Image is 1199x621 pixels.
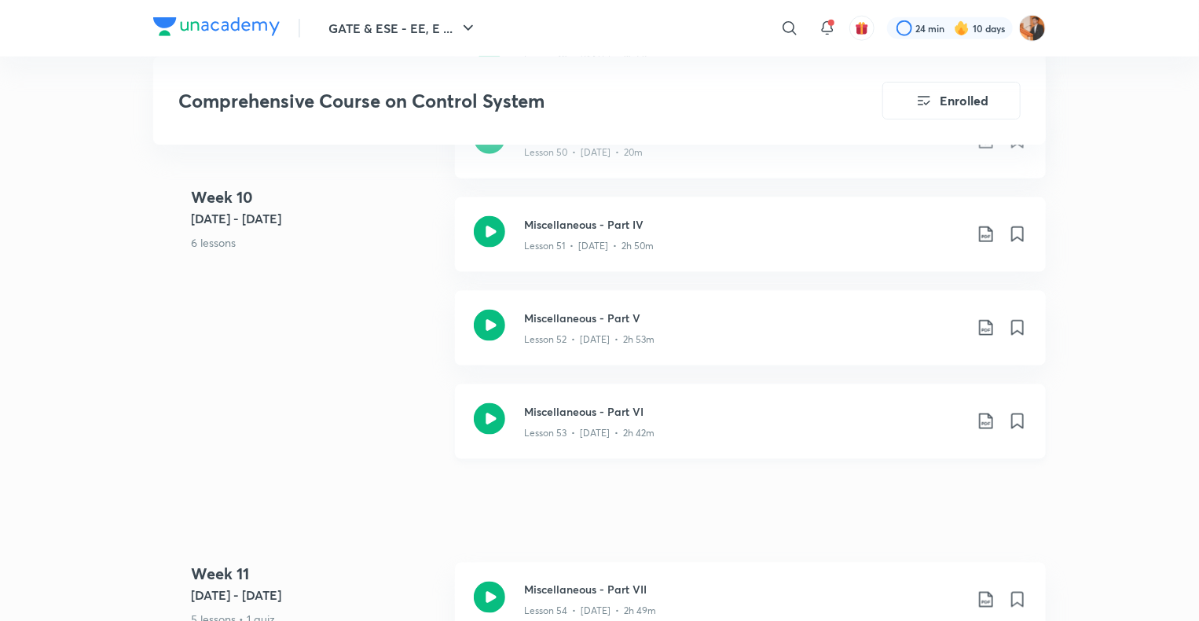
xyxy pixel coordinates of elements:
h4: Week 10 [191,185,442,208]
h3: Miscellaneous - Part VII [524,582,964,598]
h3: Comprehensive Course on Control System [178,90,794,112]
a: Miscellaneous - Part IIILesson 50 • [DATE] • 20m [455,104,1046,197]
p: Lesson 53 • [DATE] • 2h 42m [524,426,654,440]
p: Lesson 52 • [DATE] • 2h 53m [524,333,654,347]
button: avatar [849,16,874,41]
p: Lesson 50 • [DATE] • 20m [524,145,643,160]
p: 6 lessons [191,233,442,250]
a: Miscellaneous - Part VILesson 53 • [DATE] • 2h 42m [455,384,1046,478]
h3: Miscellaneous - Part VI [524,403,964,420]
img: Company Logo [153,17,280,36]
img: avatar [855,21,869,35]
a: Miscellaneous - Part IVLesson 51 • [DATE] • 2h 50m [455,197,1046,291]
img: Ayush sagitra [1019,15,1046,42]
p: Lesson 51 • [DATE] • 2h 50m [524,239,654,253]
button: Enrolled [882,82,1021,119]
h3: Miscellaneous - Part V [524,310,964,326]
h4: Week 11 [191,563,442,586]
h5: [DATE] - [DATE] [191,208,442,227]
a: Miscellaneous - Part VLesson 52 • [DATE] • 2h 53m [455,291,1046,384]
button: GATE & ESE - EE, E ... [319,13,487,44]
p: Lesson 54 • [DATE] • 2h 49m [524,604,656,619]
h3: Miscellaneous - Part IV [524,216,964,233]
img: streak [954,20,970,36]
h5: [DATE] - [DATE] [191,586,442,605]
a: Company Logo [153,17,280,40]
